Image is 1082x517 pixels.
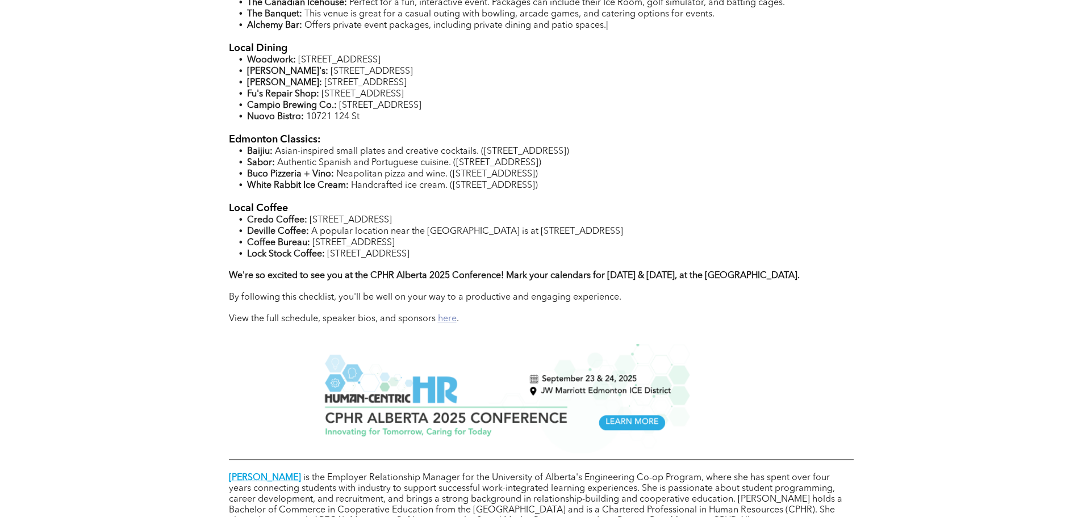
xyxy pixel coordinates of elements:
span: Offers private event packages, including private dining and patio spaces.| [304,21,608,30]
span: [STREET_ADDRESS] [339,101,421,110]
span: . [457,314,459,323]
span: Authentic Spanish and Portuguese cuisine. ([STREET_ADDRESS]) [277,158,541,167]
strong: White Rabbit Ice Cream: [247,181,349,190]
strong: Woodwork: [247,56,296,65]
span: Local Coffee [229,203,288,213]
a: here [438,314,457,323]
span: [STREET_ADDRESS] [310,216,392,225]
span: [STREET_ADDRESS] [312,238,395,247]
span: [STREET_ADDRESS] [327,250,410,259]
strong: Coffee Bureau: [247,238,310,247]
strong: Fu's Repair Shop: [247,90,319,99]
strong: Buco Pizzeria + Vino: [247,170,334,179]
strong: Campio Brewing Co.: [247,101,337,110]
strong: Sabor: [247,158,275,167]
span: This venue is great for a casual outing with bowling, arcade games, and catering options for events. [304,10,715,19]
span: [STREET_ADDRESS] [321,90,404,99]
strong: [PERSON_NAME]'s: [247,67,328,76]
strong: We're so excited to see you at the CPHR Alberta 2025 Conference! Mark your calendars for [DATE] &... [229,271,800,280]
span: Neapolitan pizza and wine. ([STREET_ADDRESS]) [336,170,538,179]
span: Asian-inspired small plates and creative cocktails. ([STREET_ADDRESS]) [275,147,569,156]
span: View the full schedule, speaker bios, and sponsors [229,314,436,323]
strong: Baijiu: [247,147,273,156]
span: A popular location near the [GEOGRAPHIC_DATA] is at [STREET_ADDRESS] [311,227,623,236]
strong: The Banquet: [247,10,302,19]
strong: Alchemy Bar: [247,21,302,30]
span: [STREET_ADDRESS] [324,78,407,87]
span: [STREET_ADDRESS] [331,67,413,76]
span: Edmonton Classics: [229,134,320,145]
strong: [PERSON_NAME]: [247,78,322,87]
strong: Nuovo Bistro: [247,112,304,121]
strong: Deville Coffee: [247,227,309,236]
span: [STREET_ADDRESS] [298,56,381,65]
span: By following this checklist, you'll be well on your way to a productive and engaging experience. [229,293,621,302]
span: Handcrafted ice cream. ([STREET_ADDRESS]) [351,181,538,190]
strong: Lock Stock Coffee: [247,250,325,259]
strong: Credo Coffee: [247,216,307,225]
span: 10721 124 St [306,112,360,121]
a: [PERSON_NAME] [229,473,301,482]
span: Local Dining [229,43,287,53]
